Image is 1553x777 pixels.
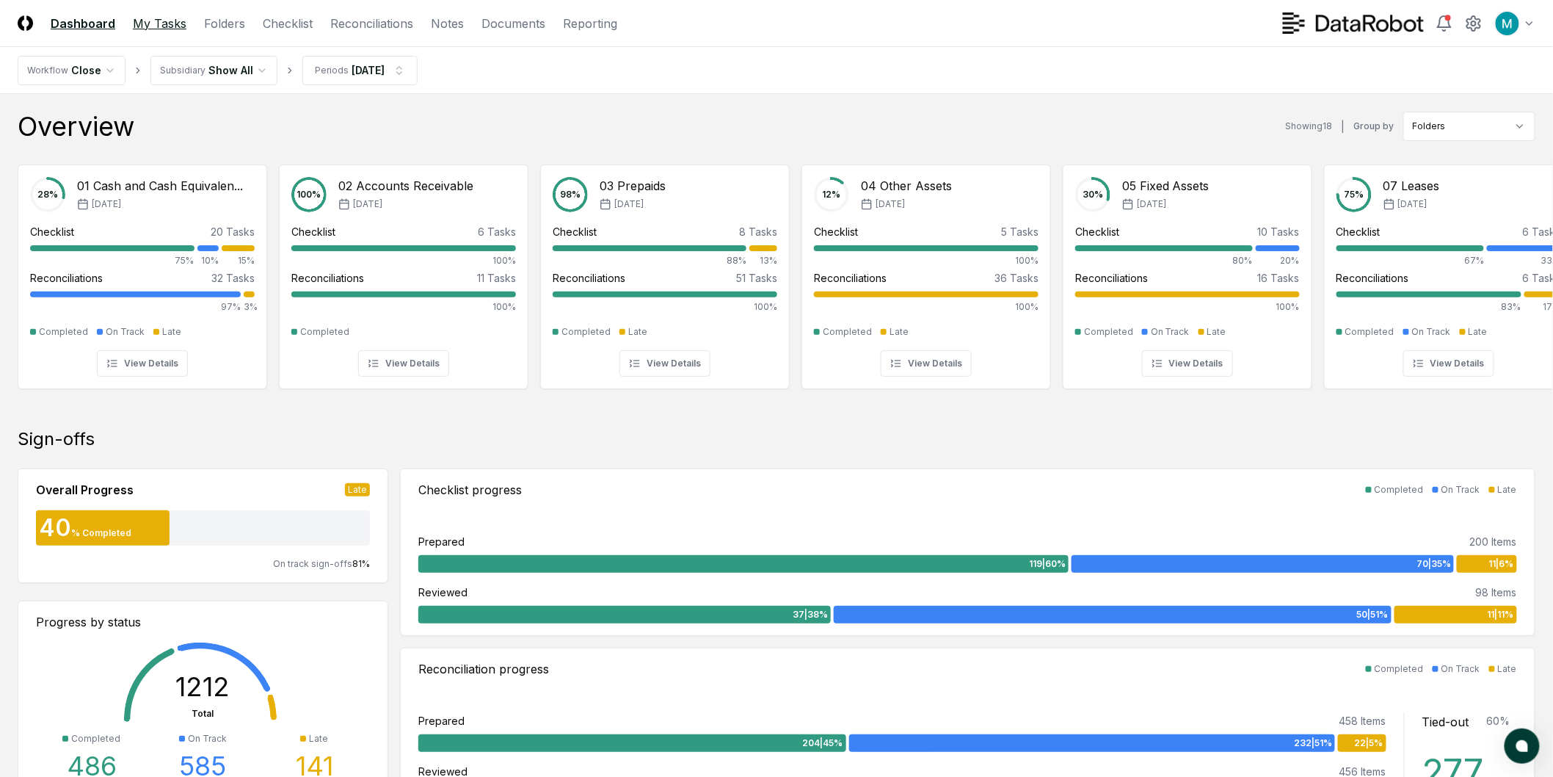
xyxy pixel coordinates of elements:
div: Checklist progress [418,481,522,499]
div: Late [162,325,181,339]
div: Prepared [418,713,465,729]
div: Completed [71,732,120,745]
div: 02 Accounts Receivable [338,177,473,195]
a: 98%03 Prepaids[DATE]Checklist8 Tasks88%13%Reconciliations51 Tasks100%CompletedLateView Details [540,153,790,389]
button: View Details [1403,350,1494,377]
span: 37 | 38 % [793,608,828,621]
div: Reconciliations [1336,270,1409,286]
div: Workflow [27,64,68,77]
div: Completed [1084,325,1133,339]
div: 60 % [1487,713,1510,731]
div: Reconciliation progress [418,660,549,678]
div: Reviewed [418,585,468,600]
div: 20% [1256,254,1300,267]
div: 05 Fixed Assets [1122,177,1210,195]
div: Reconciliations [1075,270,1148,286]
div: Completed [300,325,349,339]
div: 11 Tasks [477,270,516,286]
button: View Details [1142,350,1233,377]
div: On Track [1441,662,1480,676]
div: 100% [553,300,777,314]
button: View Details [358,350,449,377]
img: Logo [18,15,33,31]
button: atlas-launcher [1505,729,1540,764]
div: 03 Prepaids [600,177,666,195]
div: Checklist [1336,224,1381,239]
a: 12%04 Other Assets[DATE]Checklist5 Tasks100%Reconciliations36 Tasks100%CompletedLateView Details [801,153,1051,389]
a: Folders [204,15,245,32]
div: 16 Tasks [1258,270,1300,286]
div: 88% [553,254,746,267]
div: 36 Tasks [994,270,1039,286]
div: 13% [749,254,777,267]
div: 3% [244,300,255,314]
span: 232 | 51 % [1294,737,1332,750]
div: % Completed [71,527,131,540]
label: Group by [1354,122,1394,131]
div: 97% [30,300,241,314]
nav: breadcrumb [18,56,418,85]
div: 15% [222,254,255,267]
a: Reporting [563,15,617,32]
div: 32 Tasks [211,270,255,286]
div: [DATE] [352,62,385,78]
div: Late [1498,662,1517,676]
span: 22 | 5 % [1355,737,1383,750]
span: 204 | 45 % [803,737,843,750]
button: View Details [97,350,188,377]
div: Progress by status [36,613,370,631]
button: Periods[DATE] [302,56,418,85]
div: 83% [1336,300,1521,314]
a: Documents [481,15,545,32]
a: Checklist [263,15,313,32]
div: 75% [30,254,194,267]
div: 51 Tasks [736,270,777,286]
div: Prepared [418,534,465,549]
div: Sign-offs [18,427,1535,451]
div: On Track [1441,483,1480,496]
div: 100% [291,300,516,314]
span: [DATE] [614,198,644,211]
div: Reconciliations [553,270,625,286]
div: Completed [561,325,611,339]
span: [DATE] [1398,198,1427,211]
div: Reconciliations [291,270,364,286]
div: Late [1207,325,1226,339]
div: 6 Tasks [478,224,516,239]
span: [DATE] [353,198,382,211]
a: Reconciliations [330,15,413,32]
div: Completed [39,325,88,339]
div: Reconciliations [30,270,103,286]
div: 200 Items [1470,534,1517,549]
div: On Track [106,325,145,339]
div: Completed [1345,325,1394,339]
div: 40 [36,516,71,540]
div: 100% [1075,300,1300,314]
span: 50 | 51 % [1357,608,1389,621]
div: 80% [1075,254,1253,267]
div: 5 Tasks [1001,224,1039,239]
img: DataRobot logo [1283,12,1424,34]
span: 11 | 11 % [1488,608,1514,621]
div: 98 Items [1476,585,1517,600]
div: Checklist [553,224,597,239]
div: | [1342,119,1345,134]
div: Showing 18 [1286,120,1333,133]
span: On track sign-offs [273,558,352,569]
div: Periods [315,64,349,77]
div: 458 Items [1339,713,1386,729]
span: [DATE] [92,198,121,211]
div: On Track [1151,325,1190,339]
div: Completed [1375,483,1424,496]
div: Late [890,325,909,339]
span: [DATE] [876,198,905,211]
div: Late [1469,325,1488,339]
a: My Tasks [133,15,186,32]
a: Dashboard [51,15,115,32]
div: Late [1498,483,1517,496]
div: Checklist [30,224,74,239]
span: 81 % [352,558,370,569]
div: Completed [823,325,872,339]
div: Completed [1375,662,1424,676]
span: 119 | 60 % [1029,557,1066,571]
